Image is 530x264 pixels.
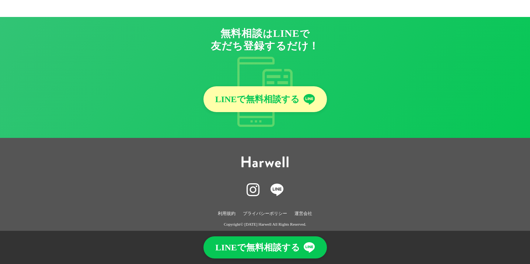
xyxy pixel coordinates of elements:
[263,28,273,39] span: は
[271,191,283,197] a: LINE
[211,40,319,52] span: 友だち登録するだけ！
[247,183,259,196] img: Instagram
[203,86,327,112] a: LINEで無料相談する
[300,28,310,39] span: で
[17,221,513,227] div: Copyright© [DATE] Harwell All Rights Reserved.
[243,210,287,218] a: プライバシーポリシー
[247,191,259,197] a: Instagram
[218,210,236,218] a: 利用規約
[203,236,327,258] a: LINEで無料相談する
[294,210,312,218] a: 運営会社
[241,162,289,169] a: Harwell
[220,28,263,39] span: 無料相談
[273,28,300,39] span: LINE
[271,184,283,196] img: LINE
[241,156,289,167] img: Harwell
